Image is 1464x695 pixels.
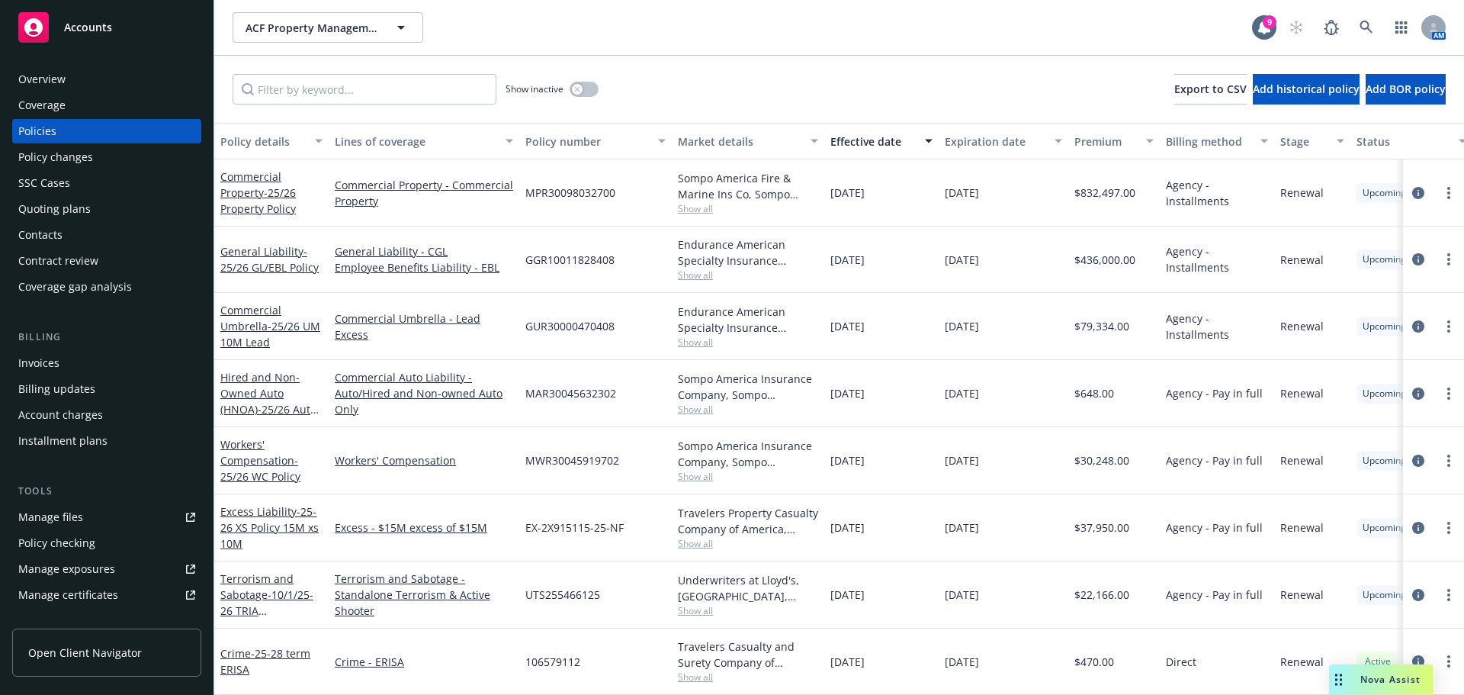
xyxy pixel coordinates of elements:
[830,252,865,268] span: [DATE]
[220,504,319,551] span: - 25-26 XS Policy 15M xs 10M
[1074,385,1114,401] span: $648.00
[525,587,600,603] span: UTS255466125
[525,134,649,150] div: Policy number
[220,504,319,551] a: Excess Liability
[525,452,619,468] span: MWR30045919702
[945,318,979,334] span: [DATE]
[18,609,95,633] div: Manage claims
[830,654,865,670] span: [DATE]
[945,654,979,670] span: [DATE]
[12,145,201,169] a: Policy changes
[1363,253,1406,266] span: Upcoming
[220,646,310,677] a: Crime
[12,223,201,247] a: Contacts
[678,269,818,282] span: Show all
[678,134,801,150] div: Market details
[678,371,818,403] div: Sompo America Insurance Company, Sompo International
[1280,520,1324,536] span: Renewal
[678,671,818,684] span: Show all
[1329,664,1433,695] button: Nova Assist
[1356,134,1450,150] div: Status
[945,252,979,268] span: [DATE]
[1274,123,1350,159] button: Stage
[220,571,313,650] a: Terrorism and Sabotage
[945,520,979,536] span: [DATE]
[1074,520,1129,536] span: $37,950.00
[1440,586,1458,604] a: more
[525,385,616,401] span: MAR30045632302
[214,123,329,159] button: Policy details
[335,310,513,343] a: Commercial Umbrella - Lead Excess
[1166,452,1263,468] span: Agency - Pay in full
[335,369,513,417] a: Commercial Auto Liability - Auto/Hired and Non-owned Auto Only
[1409,519,1427,537] a: circleInformation
[18,403,103,427] div: Account charges
[220,319,320,349] span: - 25/26 UM 10M Lead
[18,557,115,581] div: Manage exposures
[830,134,916,150] div: Effective date
[1074,452,1129,468] span: $30,248.00
[12,275,201,299] a: Coverage gap analysis
[335,520,513,536] a: Excess - $15M excess of $15M
[335,654,513,670] a: Crime - ERISA
[1074,587,1129,603] span: $22,166.00
[1166,520,1263,536] span: Agency - Pay in full
[18,249,98,273] div: Contract review
[335,177,513,209] a: Commercial Property - Commercial Property
[1386,12,1417,43] a: Switch app
[678,572,818,604] div: Underwriters at Lloyd's, [GEOGRAPHIC_DATA], [PERSON_NAME] of London, CRC Group
[1280,134,1328,150] div: Stage
[12,249,201,273] a: Contract review
[678,336,818,349] span: Show all
[525,318,615,334] span: GUR30000470408
[18,93,66,117] div: Coverage
[12,6,201,49] a: Accounts
[335,571,513,619] a: Terrorism and Sabotage - Standalone Terrorism & Active Shooter
[1074,134,1137,150] div: Premium
[1280,452,1324,468] span: Renewal
[1280,252,1324,268] span: Renewal
[220,437,300,484] a: Workers' Compensation
[1174,74,1247,105] button: Export to CSV
[678,604,818,617] span: Show all
[335,243,513,259] a: General Liability - CGL
[525,185,615,201] span: MPR30098032700
[1409,317,1427,336] a: circleInformation
[1440,385,1458,403] a: more
[1363,454,1406,468] span: Upcoming
[18,67,66,92] div: Overview
[1409,184,1427,202] a: circleInformation
[12,171,201,195] a: SSC Cases
[220,646,310,677] span: - 25-28 term ERISA
[678,170,818,202] div: Sompo America Fire & Marine Ins Co, Sompo International
[506,82,563,95] span: Show inactive
[64,21,112,34] span: Accounts
[525,252,615,268] span: GGR10011828408
[329,123,519,159] button: Lines of coverage
[1409,452,1427,470] a: circleInformation
[678,438,818,470] div: Sompo America Insurance Company, Sompo International
[1363,387,1406,401] span: Upcoming
[1363,655,1393,668] span: Active
[220,244,319,275] a: General Liability
[1166,310,1268,343] span: Agency - Installments
[1360,673,1421,686] span: Nova Assist
[1440,519,1458,537] a: more
[1440,652,1458,671] a: more
[12,531,201,555] a: Policy checking
[18,145,93,169] div: Policy changes
[18,531,95,555] div: Policy checking
[220,169,296,216] a: Commercial Property
[12,93,201,117] a: Coverage
[18,377,95,401] div: Billing updates
[335,259,513,275] a: Employee Benefits Liability - EBL
[1440,184,1458,202] a: more
[1351,12,1382,43] a: Search
[525,654,580,670] span: 106579112
[335,452,513,468] a: Workers' Compensation
[1280,185,1324,201] span: Renewal
[18,171,70,195] div: SSC Cases
[220,303,320,349] a: Commercial Umbrella
[830,452,865,468] span: [DATE]
[1366,82,1446,96] span: Add BOR policy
